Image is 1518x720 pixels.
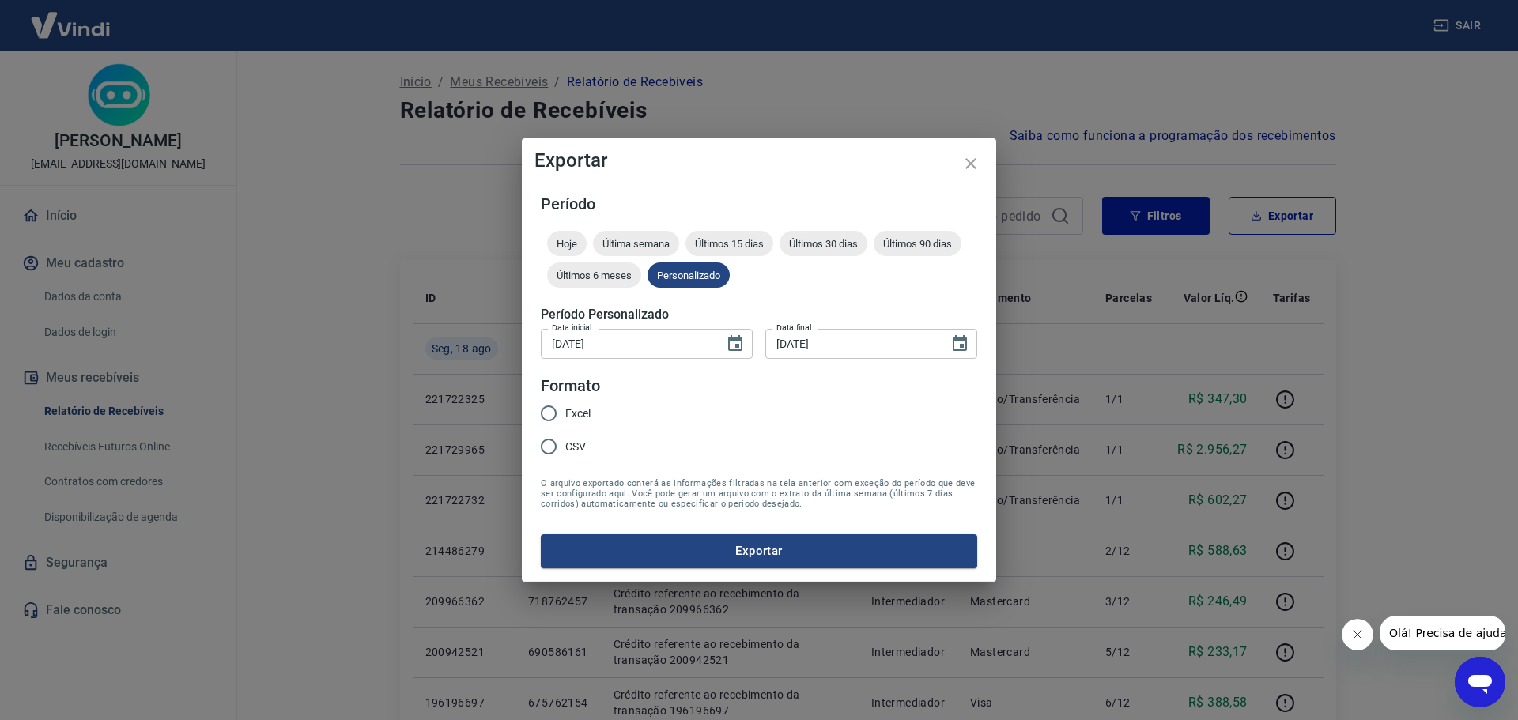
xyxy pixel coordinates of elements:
iframe: Mensagem da empresa [1380,616,1505,650]
span: Últimos 90 dias [874,238,961,250]
span: O arquivo exportado conterá as informações filtradas na tela anterior com exceção do período que ... [541,478,977,509]
iframe: Fechar mensagem [1342,619,1373,650]
span: Últimos 6 meses [547,270,641,281]
input: DD/MM/YYYY [765,329,938,358]
iframe: Botão para abrir a janela de mensagens [1455,657,1505,707]
div: Hoje [547,231,587,256]
div: Últimos 90 dias [874,231,961,256]
span: Personalizado [648,270,730,281]
button: Choose date, selected date is 15 de ago de 2025 [719,328,751,360]
button: Choose date, selected date is 21 de ago de 2025 [944,328,976,360]
div: Personalizado [648,262,730,288]
div: Última semana [593,231,679,256]
span: CSV [565,439,586,455]
h5: Período Personalizado [541,307,977,322]
h5: Período [541,196,977,212]
h4: Exportar [534,151,984,170]
span: Últimos 30 dias [780,238,867,250]
label: Data inicial [552,322,592,334]
label: Data final [776,322,812,334]
span: Excel [565,405,591,422]
div: Últimos 15 dias [685,231,773,256]
span: Últimos 15 dias [685,238,773,250]
div: Últimos 30 dias [780,231,867,256]
span: Hoje [547,238,587,250]
button: Exportar [541,534,977,567]
div: Últimos 6 meses [547,262,641,288]
legend: Formato [541,375,600,398]
span: Olá! Precisa de ajuda? [9,11,133,24]
input: DD/MM/YYYY [541,329,713,358]
button: close [952,145,990,183]
span: Última semana [593,238,679,250]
